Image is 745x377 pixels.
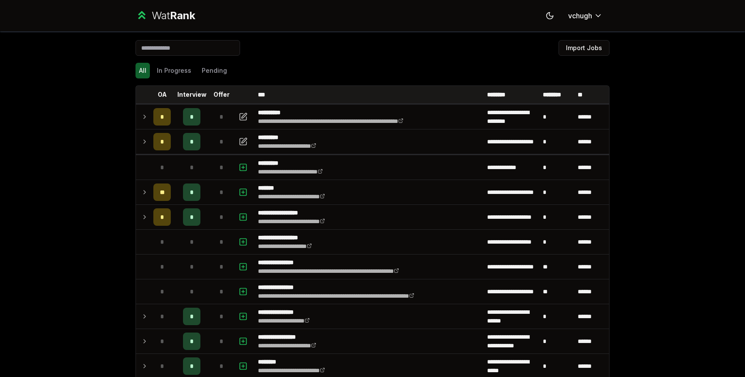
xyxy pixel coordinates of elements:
[198,63,230,78] button: Pending
[561,8,610,24] button: vchugh
[135,63,150,78] button: All
[559,40,610,56] button: Import Jobs
[153,63,195,78] button: In Progress
[135,9,195,23] a: WatRank
[170,9,195,22] span: Rank
[158,90,167,99] p: OA
[213,90,230,99] p: Offer
[568,10,592,21] span: vchugh
[177,90,207,99] p: Interview
[152,9,195,23] div: Wat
